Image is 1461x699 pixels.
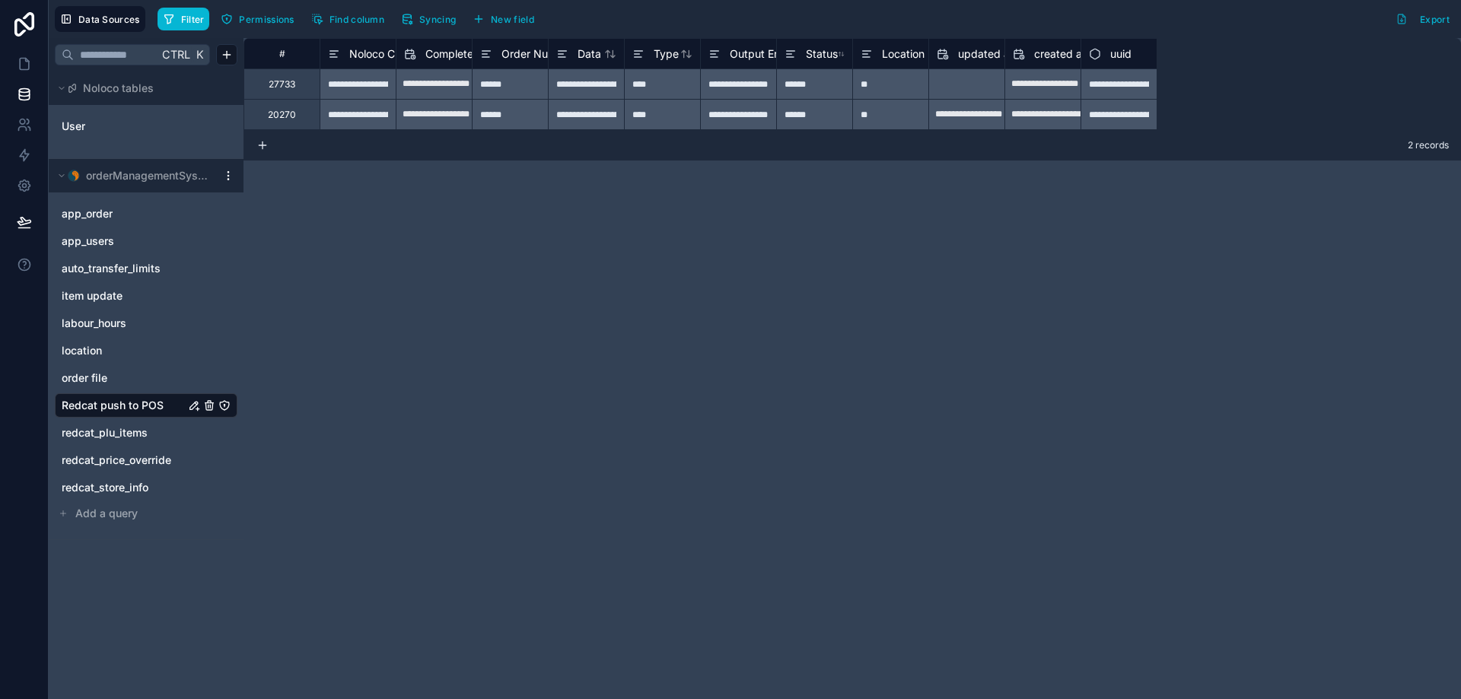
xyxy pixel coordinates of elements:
button: New field [467,8,540,30]
span: Output Error [730,46,791,62]
span: item update [62,288,123,303]
div: redcat_plu_items [55,421,237,445]
span: uuid [1110,46,1132,62]
div: auto_transfer_limits [55,256,237,281]
img: MySQL logo [68,170,80,182]
span: 2 records [1408,139,1449,151]
div: User [55,114,237,138]
div: location [55,338,237,363]
a: app_users [62,234,200,249]
span: Status [806,46,838,62]
span: redcat_price_override [62,453,171,468]
button: Export [1390,6,1455,32]
span: Export [1420,14,1450,25]
a: Syncing [396,8,467,30]
div: # [256,48,308,59]
span: location [62,343,102,358]
button: Filter [158,8,210,30]
a: labour_hours [62,316,200,331]
button: MySQL logoorderManagementSystem [55,165,216,186]
span: Find column [329,14,384,25]
a: User [62,119,185,134]
span: New field [491,14,534,25]
div: item update [55,284,237,308]
div: redcat_price_override [55,448,237,472]
span: order file [62,370,107,386]
div: Redcat push to POS [55,393,237,418]
span: auto_transfer_limits [62,261,161,276]
a: redcat_store_info [62,480,200,495]
span: Type [654,46,679,62]
a: app_order [62,206,200,221]
span: Syncing [419,14,456,25]
span: Location [882,46,925,62]
span: orderManagementSystem [86,168,209,183]
div: labour_hours [55,311,237,335]
span: app_order [62,206,113,221]
button: Data Sources [55,6,145,32]
span: Permissions [239,14,294,25]
span: redcat_store_info [62,480,148,495]
button: Permissions [215,8,299,30]
a: auto_transfer_limits [62,261,200,276]
a: order file [62,370,185,386]
span: Filter [181,14,205,25]
span: created at [1034,46,1086,62]
a: item update [62,288,185,303]
span: User [62,119,85,134]
span: Redcat push to POS [62,398,164,413]
span: Completed [425,46,480,62]
a: redcat_plu_items [62,425,200,440]
span: updated at [958,46,1014,62]
div: 27733 [269,78,295,91]
span: Ctrl [161,45,192,64]
span: labour_hours [62,316,126,331]
div: app_users [55,229,237,253]
span: Noloco tables [83,81,154,96]
span: Data Sources [78,14,140,25]
button: Syncing [396,8,461,30]
span: Add a query [75,506,138,521]
div: order file [55,366,237,390]
div: redcat_store_info [55,475,237,500]
a: redcat_price_override [62,453,200,468]
span: Data [578,46,601,62]
a: Redcat push to POS [62,398,185,413]
span: redcat_plu_items [62,425,148,440]
a: location [62,343,200,358]
span: app_users [62,234,114,249]
span: K [194,49,205,60]
a: Permissions [215,8,305,30]
div: 20270 [268,109,296,121]
div: app_order [55,202,237,226]
span: Order Number [501,46,574,62]
button: Add a query [55,503,237,524]
span: Noloco Custom Query Id [349,46,472,62]
button: Find column [306,8,390,30]
button: Noloco tables [55,78,228,99]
